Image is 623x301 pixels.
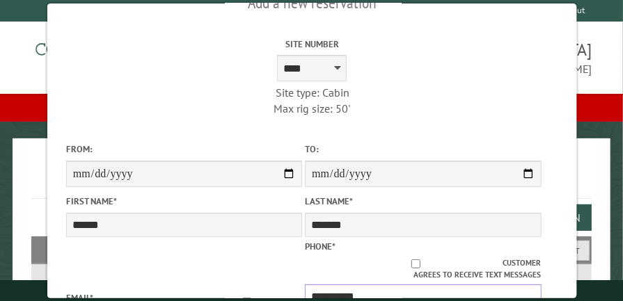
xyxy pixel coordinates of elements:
label: Customer agrees to receive text messages [304,257,540,281]
div: Site type: Cabin [194,85,429,100]
h1: Reservations [31,161,592,199]
div: Max rig size: 50' [194,101,429,116]
label: To: [304,143,540,156]
img: Campground Commander [31,27,205,81]
input: Customer agrees to receive text messages [328,259,502,268]
label: Phone [304,241,335,252]
h2: Filters [31,236,592,263]
label: First Name [65,195,301,208]
label: Site Number [194,38,429,51]
label: Last Name [304,195,540,208]
label: From: [65,143,301,156]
